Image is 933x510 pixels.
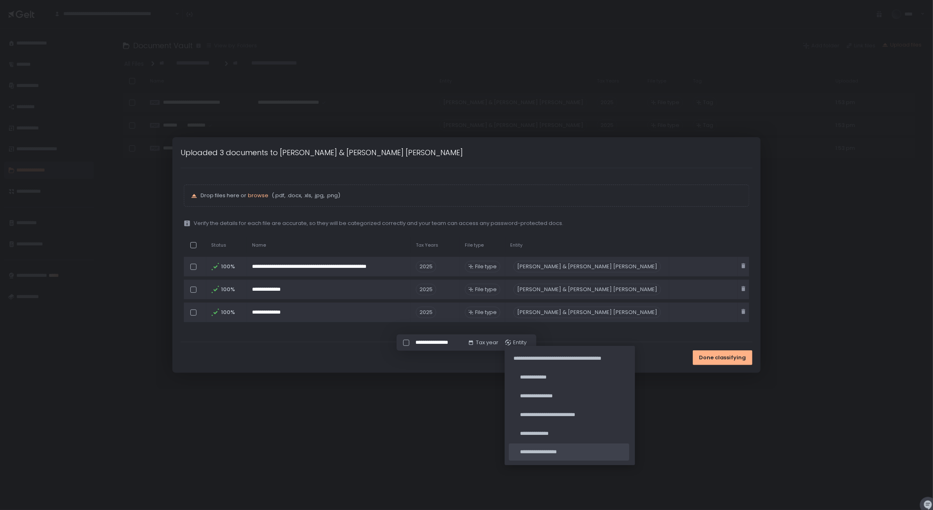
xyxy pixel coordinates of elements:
[513,261,661,272] div: [PERSON_NAME] & [PERSON_NAME] [PERSON_NAME]
[221,309,234,316] span: 100%
[201,192,742,199] p: Drop files here or
[465,242,484,248] span: File type
[513,284,661,295] div: [PERSON_NAME] & [PERSON_NAME] [PERSON_NAME]
[505,339,527,346] button: Entity
[416,307,436,318] span: 2025
[416,261,436,272] span: 2025
[468,339,498,346] button: Tax year
[194,220,563,227] span: Verify the details for each file are accurate, so they will be categorized correctly and your tea...
[693,350,752,365] button: Done classifying
[252,242,266,248] span: Name
[221,263,234,270] span: 100%
[248,192,268,199] button: browse
[475,286,497,293] span: File type
[513,307,661,318] div: [PERSON_NAME] & [PERSON_NAME] [PERSON_NAME]
[416,284,436,295] span: 2025
[181,147,463,158] h1: Uploaded 3 documents to [PERSON_NAME] & [PERSON_NAME] [PERSON_NAME]
[699,354,746,361] span: Done classifying
[221,286,234,293] span: 100%
[211,242,226,248] span: Status
[416,242,438,248] span: Tax Years
[475,263,497,270] span: File type
[510,242,522,248] span: Entity
[475,309,497,316] span: File type
[270,192,340,199] span: (.pdf, .docx, .xls, .jpg, .png)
